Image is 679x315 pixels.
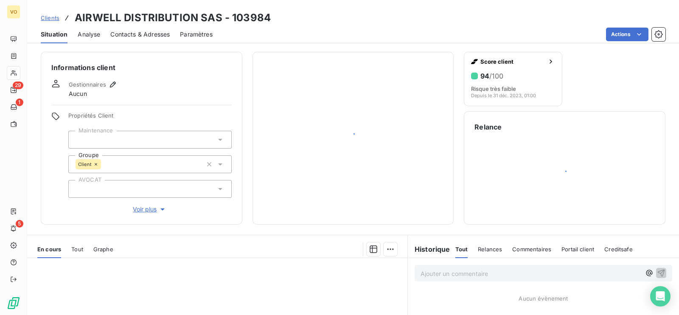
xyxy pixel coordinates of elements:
img: Logo LeanPay [7,296,20,310]
span: Graphe [93,246,113,253]
span: En cours [37,246,61,253]
span: Propriétés Client [68,112,232,124]
span: Tout [71,246,83,253]
span: Aucun évènement [519,295,568,302]
button: Actions [606,28,648,41]
button: Score client94/100Risque très faibleDepuis le 31 déc. 2023, 01:00 [464,52,562,106]
span: Creditsafe [604,246,633,253]
div: Open Intercom Messenger [650,286,671,307]
a: Clients [41,14,59,22]
span: Tout [455,246,468,253]
span: Paramètres [180,30,213,39]
button: Voir plus [68,205,232,214]
span: Risque très faible [471,85,516,92]
span: Situation [41,30,67,39]
span: 29 [13,82,23,89]
span: Client [78,162,92,167]
div: VO [7,5,20,19]
span: Aucun [69,90,87,98]
span: 5 [16,220,23,228]
input: Ajouter une valeur [76,185,82,193]
span: 1 [16,98,23,106]
span: Relances [478,246,502,253]
span: Clients [41,14,59,21]
span: Voir plus [133,205,167,214]
span: /100 [489,72,503,80]
h6: 94 [480,72,503,80]
h6: Historique [408,244,450,254]
h6: Informations client [51,62,232,73]
span: Analyse [78,30,100,39]
input: Ajouter une valeur [101,160,108,168]
span: Depuis le 31 déc. 2023, 01:00 [471,93,536,98]
span: Contacts & Adresses [110,30,170,39]
span: Commentaires [512,246,551,253]
h6: Relance [474,122,655,132]
input: Ajouter une valeur [76,136,82,143]
span: Score client [480,58,544,65]
span: Gestionnaires [69,81,106,88]
span: Portail client [561,246,594,253]
h3: AIRWELL DISTRIBUTION SAS - 103984 [75,10,271,25]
